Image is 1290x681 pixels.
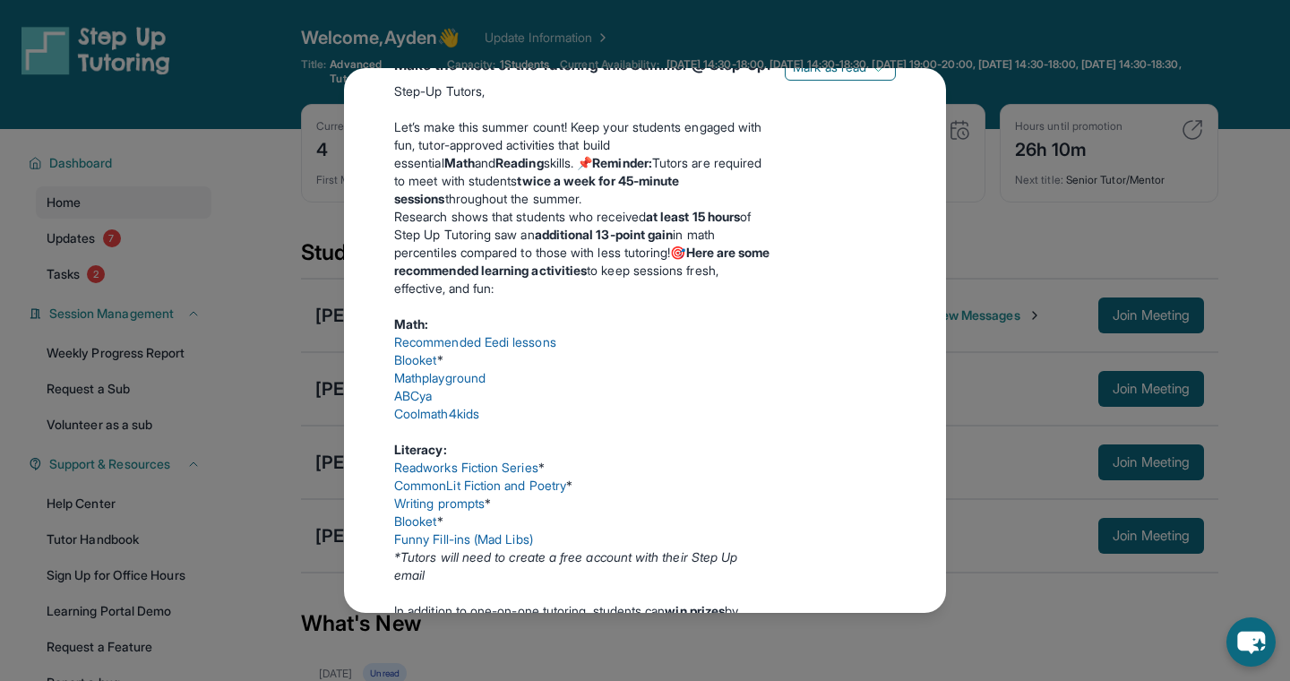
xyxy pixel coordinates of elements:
[394,82,770,100] p: Step-Up Tutors,
[394,334,556,349] a: Recommended Eedi lessons
[394,316,428,332] strong: Math:
[665,603,725,618] strong: win prizes
[394,496,485,511] a: Writing prompts
[394,513,437,529] a: Blooket
[535,227,674,242] strong: additional 13-point gain
[394,460,538,475] a: Readworks Fiction Series
[394,370,486,385] a: Mathplayground
[1226,617,1276,667] button: chat-button
[394,442,447,457] strong: Literacy:
[394,478,566,493] a: CommonLit Fiction and Poetry
[646,209,740,224] strong: at least 15 hours
[394,406,479,421] a: Coolmath4kids
[394,531,533,547] a: Funny Fill-ins (Mad Libs)
[394,549,737,582] em: *Tutors will need to create a free account with their Step Up email
[592,155,652,170] strong: Reminder:
[444,155,475,170] strong: Math
[394,352,437,367] a: Blooket
[495,155,544,170] strong: Reading
[394,118,770,208] p: Let’s make this summer count! Keep your students engaged with fun, tutor-approved activities that...
[394,208,770,297] p: Research shows that students who received of Step Up Tutoring saw an in math percentiles compared...
[394,388,432,403] a: ABCya
[394,173,679,206] strong: twice a week for 45-minute sessions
